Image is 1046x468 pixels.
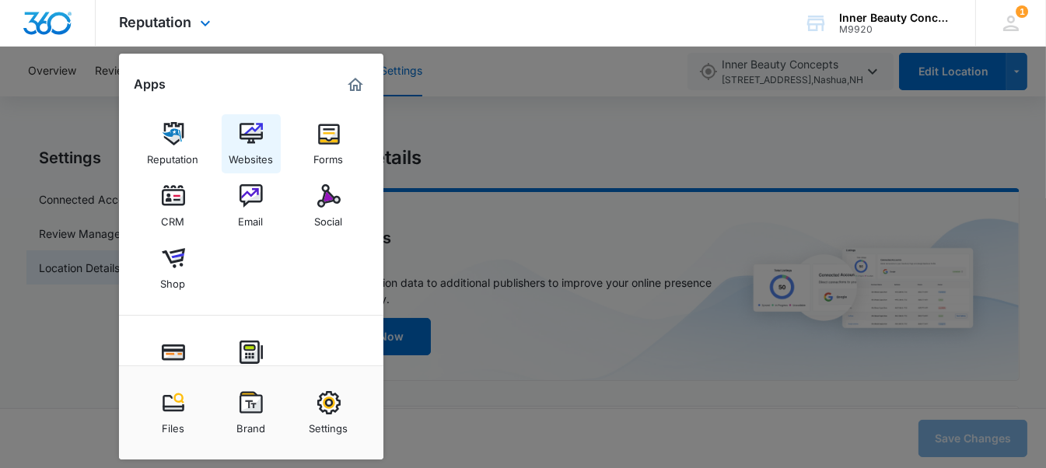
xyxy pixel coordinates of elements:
[222,333,281,392] a: POS
[241,364,261,384] div: POS
[144,114,203,173] a: Reputation
[299,114,359,173] a: Forms
[1016,5,1028,18] span: 1
[150,364,197,384] div: Payments
[144,383,203,442] a: Files
[144,176,203,236] a: CRM
[839,12,953,24] div: account name
[236,414,265,435] div: Brand
[299,383,359,442] a: Settings
[222,383,281,442] a: Brand
[119,14,192,30] span: Reputation
[162,208,185,228] div: CRM
[148,145,199,166] div: Reputation
[161,270,186,290] div: Shop
[839,24,953,35] div: account id
[229,145,273,166] div: Websites
[144,333,203,392] a: Payments
[162,414,184,435] div: Files
[1016,5,1028,18] div: notifications count
[310,414,348,435] div: Settings
[222,176,281,236] a: Email
[343,72,368,97] a: Marketing 360® Dashboard
[314,145,344,166] div: Forms
[315,208,343,228] div: Social
[222,114,281,173] a: Websites
[239,208,264,228] div: Email
[299,176,359,236] a: Social
[135,77,166,92] h2: Apps
[144,239,203,298] a: Shop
